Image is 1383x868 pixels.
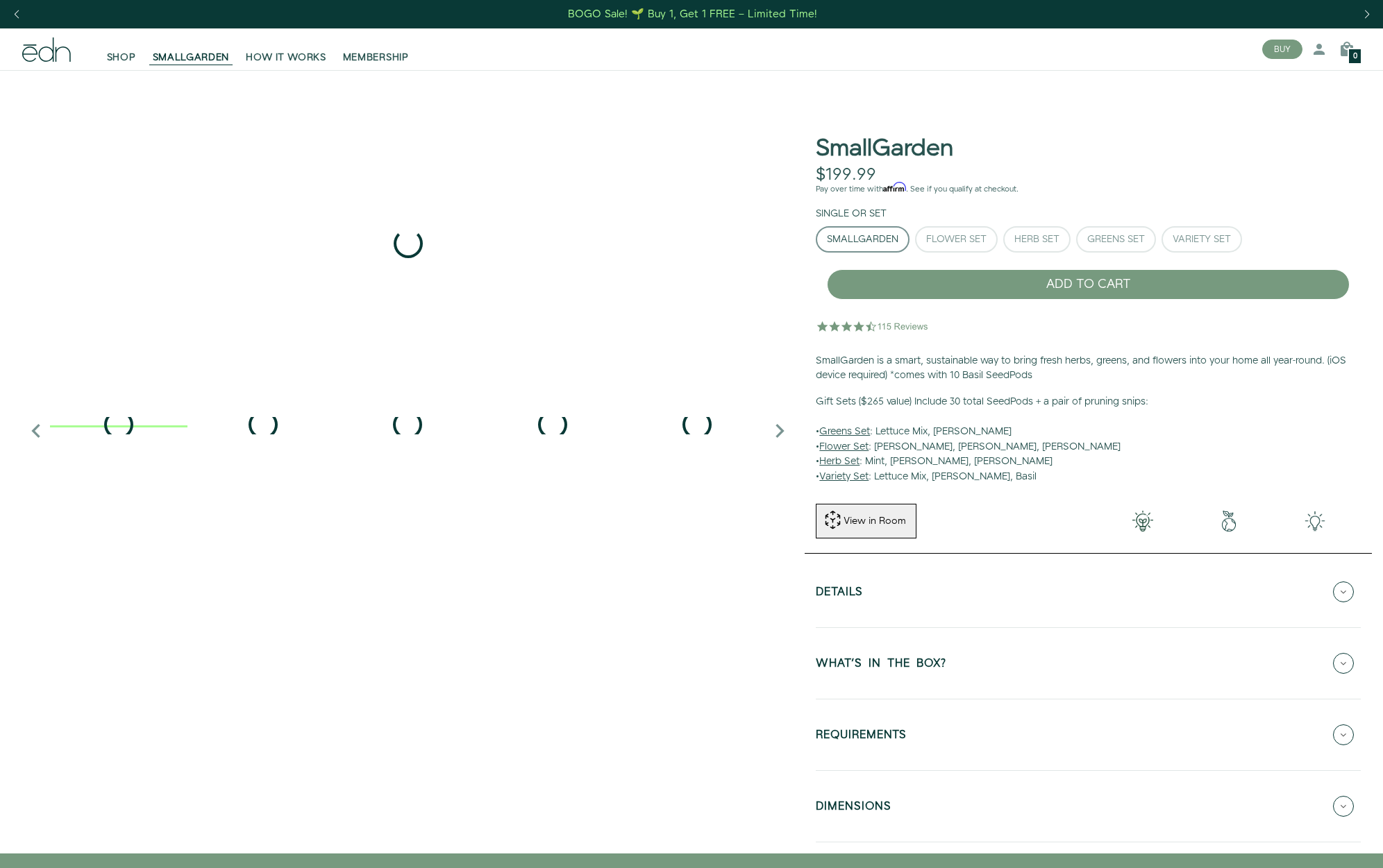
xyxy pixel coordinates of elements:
button: Flower Set [915,226,998,253]
p: Pay over time with . See if you qualify at checkout. [816,183,1361,196]
button: Herb Set [1003,226,1071,253]
a: MEMBERSHIP [335,34,417,65]
img: 4.5 star rating [816,312,930,340]
i: Next slide [766,417,794,445]
a: HOW IT WORKS [237,34,334,65]
div: 1 / 6 [22,70,794,417]
span: HOW IT WORKS [246,51,326,65]
button: SmallGarden [816,226,910,253]
span: Affirm [883,182,906,192]
button: ADD TO CART [827,269,1350,300]
div: 5 / 6 [628,424,766,427]
div: 2 / 6 [194,424,332,427]
a: BOGO Sale! 🌱 Buy 1, Get 1 FREE – Limited Time! [567,3,819,25]
div: SmallGarden [827,235,898,244]
button: View in Room [816,504,916,538]
button: Variety Set [1162,226,1242,253]
button: REQUIREMENTS [816,710,1361,759]
u: Variety Set [819,470,869,484]
button: DIMENSIONS [816,782,1361,831]
img: edn-smallgarden-tech.png [1272,511,1358,531]
u: Herb Set [819,454,860,468]
p: SmallGarden is a smart, sustainable way to bring fresh herbs, greens, and flowers into your home ... [816,354,1361,384]
img: green-earth.png [1186,511,1272,531]
label: Single or Set [816,207,887,221]
span: 0 [1353,53,1357,60]
div: Herb Set [1014,235,1059,244]
button: BUY [1262,40,1302,59]
button: Greens Set [1076,226,1156,253]
h5: DIMENSIONS [816,801,891,817]
h5: Details [816,586,863,602]
h5: REQUIREMENTS [816,729,907,745]
u: Flower Set [819,440,869,454]
b: Gift Sets ($265 value) Include 30 total SeedPods + a pair of pruning snips: [816,395,1148,409]
i: Previous slide [22,417,50,445]
div: Greens Set [1087,235,1145,244]
a: SHOP [99,34,144,65]
div: 1 / 6 [50,424,187,427]
p: • : Lettuce Mix, [PERSON_NAME] • : [PERSON_NAME], [PERSON_NAME], [PERSON_NAME] • : Mint, [PERSON_... [816,395,1361,485]
div: Flower Set [926,235,987,244]
span: MEMBERSHIP [343,51,409,65]
button: Details [816,568,1361,616]
h5: WHAT'S IN THE BOX? [816,658,946,674]
div: $199.99 [816,165,876,185]
div: BOGO Sale! 🌱 Buy 1, Get 1 FREE – Limited Time! [568,7,817,22]
a: SMALLGARDEN [144,34,238,65]
div: Variety Set [1173,235,1231,244]
div: 4 / 6 [484,424,621,427]
div: View in Room [842,514,907,528]
button: WHAT'S IN THE BOX? [816,639,1361,688]
span: SMALLGARDEN [153,51,230,65]
img: 001-light-bulb.png [1100,511,1186,531]
span: SHOP [107,51,136,65]
div: 3 / 6 [339,424,476,427]
u: Greens Set [819,425,870,439]
h1: SmallGarden [816,136,953,162]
